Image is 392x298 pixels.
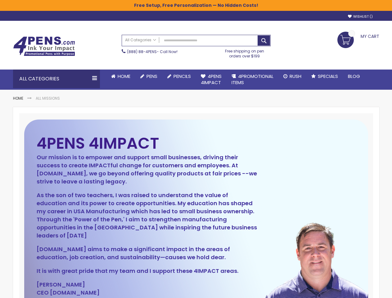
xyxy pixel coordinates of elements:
a: All Categories [122,35,159,45]
a: Rush [278,70,306,83]
span: Home [118,73,130,79]
a: Pencils [162,70,196,83]
p: [PERSON_NAME] CEO [DOMAIN_NAME] [37,281,258,297]
a: (888) 88-4PENS [127,49,157,54]
span: Pens [146,73,157,79]
a: Home [106,70,135,83]
a: Specials [306,70,343,83]
div: All Categories [13,70,100,88]
span: - Call Now! [127,49,178,54]
p: [DOMAIN_NAME] aims to make a significant impact in the areas of education, job creation, and sust... [37,245,258,261]
span: Rush [290,73,301,79]
a: Blog [343,70,365,83]
span: Blog [348,73,360,79]
a: 4Pens4impact [196,70,227,90]
span: Specials [318,73,338,79]
span: All Categories [125,38,156,43]
img: 4Pens Custom Pens and Promotional Products [13,36,75,56]
span: 4Pens 4impact [201,73,222,86]
a: Pens [135,70,162,83]
p: As the son of two teachers, I was raised to understand the value of education and its power to cr... [37,191,258,240]
a: Home [13,96,23,101]
p: Our mission is to empower and support small businesses, driving their success to create IMPACTful... [37,153,258,186]
span: Pencils [173,73,191,79]
span: 4PROMOTIONAL ITEMS [232,73,273,86]
div: Free shipping on pen orders over $199 [219,46,271,59]
a: 4PROMOTIONALITEMS [227,70,278,90]
p: It is with great pride that my team and I support these 4IMPACT areas. [37,267,258,275]
strong: All Missions [36,96,60,101]
a: Wishlist [348,14,373,19]
h2: 4PENS 4IMPACT [37,138,258,149]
